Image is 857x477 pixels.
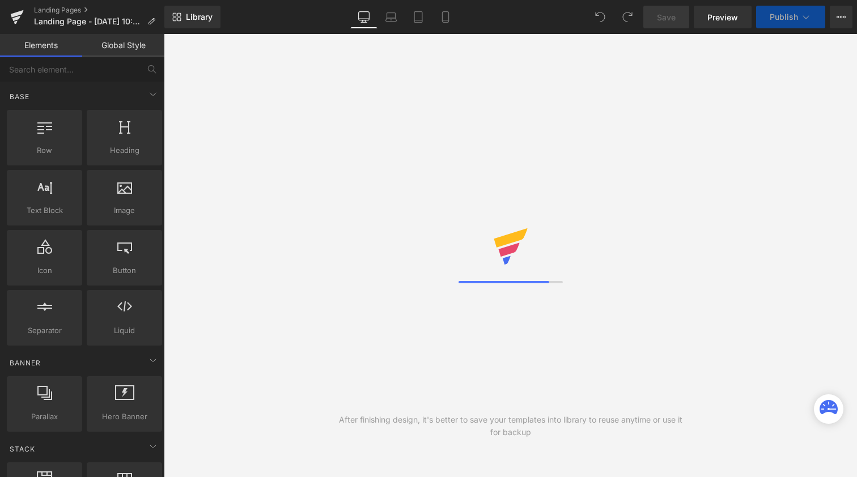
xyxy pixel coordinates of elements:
span: Library [186,12,213,22]
span: Base [9,91,31,102]
span: Publish [770,12,798,22]
a: New Library [164,6,220,28]
a: Global Style [82,34,164,57]
span: Hero Banner [90,411,159,423]
span: Liquid [90,325,159,337]
button: Publish [756,6,825,28]
button: More [830,6,852,28]
span: Parallax [10,411,79,423]
span: Separator [10,325,79,337]
button: Redo [616,6,639,28]
span: Icon [10,265,79,276]
span: Button [90,265,159,276]
span: Preview [707,11,738,23]
span: Stack [9,444,36,454]
button: Undo [589,6,612,28]
span: Save [657,11,676,23]
span: Landing Page - [DATE] 10:48:39 [34,17,143,26]
div: After finishing design, it's better to save your templates into library to reuse anytime or use i... [337,414,684,438]
span: Banner [9,357,42,368]
a: Desktop [350,6,377,28]
a: Tablet [405,6,432,28]
span: Row [10,144,79,156]
span: Heading [90,144,159,156]
span: Text Block [10,205,79,216]
a: Mobile [432,6,459,28]
a: Landing Pages [34,6,164,15]
a: Preview [694,6,752,28]
span: Image [90,205,159,216]
a: Laptop [377,6,405,28]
